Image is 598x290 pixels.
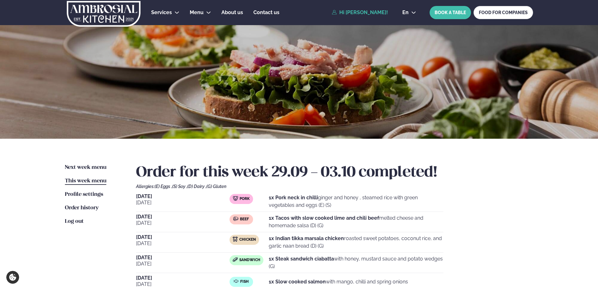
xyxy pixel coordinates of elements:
[136,281,230,288] span: [DATE]
[269,256,334,262] strong: 1x Steak sandwich ciabatta
[65,165,106,170] span: Next week menu
[253,9,279,16] a: Contact us
[233,237,238,242] img: chicken.svg
[187,184,206,189] span: (D) Dairy ,
[269,235,443,250] p: roasted sweet potatoes, coconut rice, and garlic naan bread (D) (G)
[269,255,443,270] p: with honey, mustard sauce and potato wedges (G)
[65,205,98,211] span: Order history
[136,240,230,247] span: [DATE]
[402,10,409,15] span: en
[136,276,230,281] span: [DATE]
[397,10,421,15] button: en
[233,196,238,201] img: pork.svg
[221,9,243,16] a: About us
[474,6,533,19] a: FOOD FOR COMPANIES
[65,192,103,197] span: Profile settings
[172,184,187,189] span: (S) Soy ,
[136,184,533,189] div: Allergies:
[430,6,471,19] button: BOOK A TABLE
[332,10,388,15] a: Hi [PERSON_NAME]!
[65,164,106,171] a: Next week menu
[136,214,230,219] span: [DATE]
[66,1,141,27] img: logo
[136,235,230,240] span: [DATE]
[240,217,249,222] span: Beef
[6,271,19,284] a: Cookie settings
[221,9,243,15] span: About us
[269,214,443,229] p: melted cheese and homemade salsa (D) (G)
[269,279,326,285] strong: 1x Slow cooked salmon
[65,177,106,185] a: This week menu
[190,9,204,15] span: Menu
[155,184,172,189] span: (E) Eggs ,
[239,237,256,242] span: Chicken
[269,278,408,286] p: with mango, chilli and spring onions
[240,279,249,284] span: Fish
[136,255,230,260] span: [DATE]
[136,164,533,181] h2: Order for this week 29.09 - 03.10 completed!
[240,196,250,201] span: Pork
[65,219,84,224] span: Log out
[269,194,443,209] p: ginger and honey , steamed rice with green vegetables and eggs (E) (S)
[136,260,230,268] span: [DATE]
[234,279,239,284] img: fish.svg
[206,184,226,189] span: (G) Gluten
[136,199,230,207] span: [DATE]
[269,235,344,241] strong: 1x Indian tikka marsala chicken
[239,258,260,263] span: Sandwich
[65,178,106,184] span: This week menu
[233,257,238,262] img: sandwich-new-16px.svg
[151,9,172,16] a: Services
[269,215,379,221] strong: 1x Tacos with slow cooked lime and chili beef
[253,9,279,15] span: Contact us
[136,219,230,227] span: [DATE]
[269,195,318,201] strong: 1x Pork neck in chilli
[65,218,84,225] a: Log out
[136,194,230,199] span: [DATE]
[151,9,172,15] span: Services
[233,216,238,221] img: beef.svg
[65,204,98,212] a: Order history
[190,9,204,16] a: Menu
[65,191,103,198] a: Profile settings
